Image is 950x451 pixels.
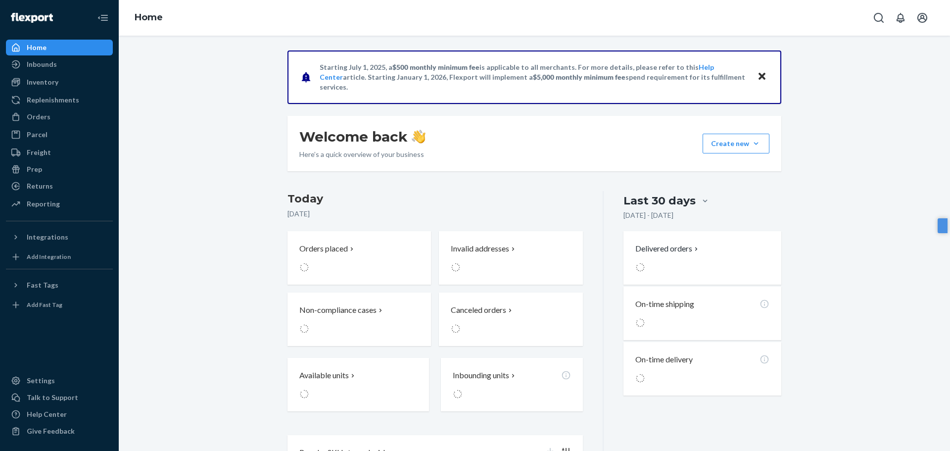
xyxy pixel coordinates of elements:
h1: Welcome back [299,128,426,146]
div: Freight [27,148,51,157]
a: Parcel [6,127,113,143]
div: Home [27,43,47,52]
img: Flexport logo [11,13,53,23]
a: Add Fast Tag [6,297,113,313]
div: Help Center [27,409,67,419]
button: Available units [287,358,429,411]
a: Home [135,12,163,23]
div: Prep [27,164,42,174]
button: Create new [703,134,769,153]
div: Parcel [27,130,47,140]
button: Give Feedback [6,423,113,439]
div: Inbounds [27,59,57,69]
p: Non-compliance cases [299,304,377,316]
button: Open notifications [891,8,910,28]
button: Invalid addresses [439,231,582,285]
div: Talk to Support [27,393,78,402]
button: Open account menu [912,8,932,28]
div: Reporting [27,199,60,209]
a: Inbounds [6,56,113,72]
p: Orders placed [299,243,348,254]
button: Fast Tags [6,277,113,293]
a: Prep [6,161,113,177]
button: Close Navigation [93,8,113,28]
div: Add Fast Tag [27,301,62,309]
p: Available units [299,370,349,381]
p: [DATE] - [DATE] [623,210,673,220]
a: Home [6,40,113,55]
button: Integrations [6,229,113,245]
a: Returns [6,178,113,194]
div: Give Feedback [27,426,75,436]
p: Canceled orders [451,304,506,316]
div: Settings [27,376,55,386]
div: Last 30 days [623,193,696,208]
div: Orders [27,112,50,122]
span: $500 monthly minimum fee [392,63,479,71]
h3: Today [287,191,583,207]
a: Inventory [6,74,113,90]
button: Orders placed [287,231,431,285]
div: Fast Tags [27,280,58,290]
p: Here’s a quick overview of your business [299,150,426,159]
button: Close [756,70,768,84]
div: Add Integration [27,252,71,261]
a: Add Integration [6,249,113,265]
button: Non-compliance cases [287,293,431,346]
a: Orders [6,109,113,125]
div: Replenishments [27,95,79,105]
a: Reporting [6,196,113,212]
img: hand-wave emoji [412,130,426,144]
p: Invalid addresses [451,243,509,254]
p: Starting July 1, 2025, a is applicable to all merchants. For more details, please refer to this a... [320,62,748,92]
p: [DATE] [287,209,583,219]
p: Inbounding units [453,370,509,381]
button: Inbounding units [441,358,582,411]
a: Replenishments [6,92,113,108]
a: Help Center [6,406,113,422]
span: $5,000 monthly minimum fee [533,73,625,81]
ol: breadcrumbs [127,3,171,32]
p: On-time shipping [635,299,694,310]
button: Canceled orders [439,293,582,346]
div: Returns [27,181,53,191]
button: Open Search Box [869,8,889,28]
a: Freight [6,145,113,160]
button: Delivered orders [635,243,700,254]
a: Settings [6,373,113,389]
div: Inventory [27,77,58,87]
p: On-time delivery [635,354,693,365]
div: Integrations [27,232,68,242]
a: Talk to Support [6,390,113,405]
